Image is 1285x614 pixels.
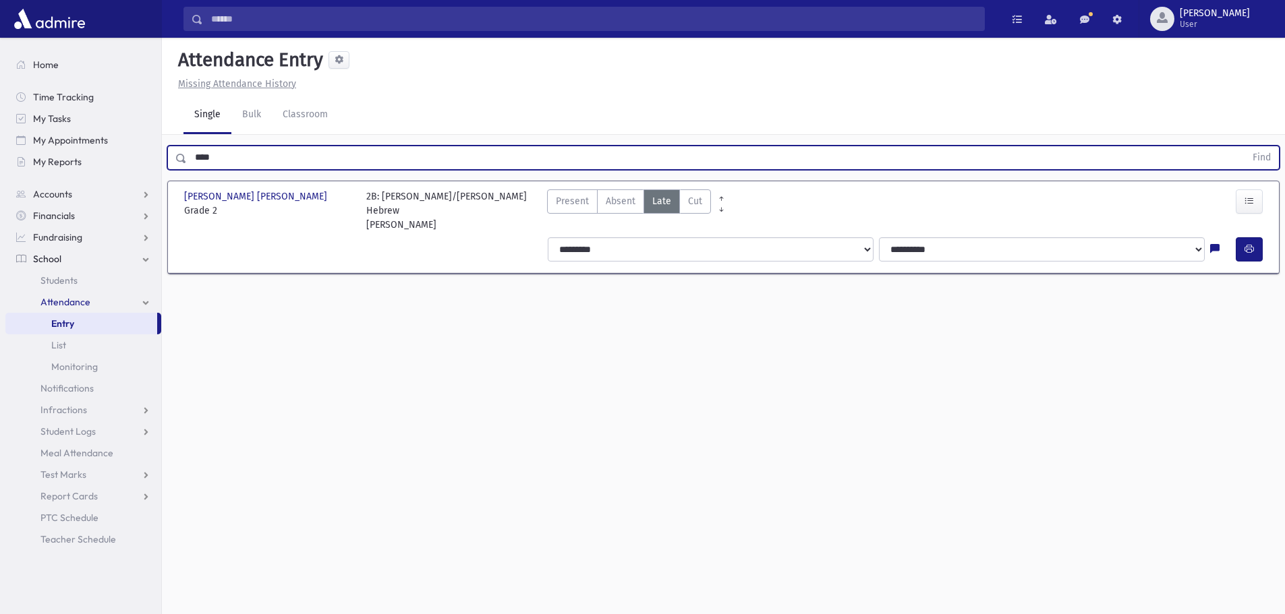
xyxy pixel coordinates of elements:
[51,317,74,330] span: Entry
[33,134,108,146] span: My Appointments
[5,129,161,151] a: My Appointments
[5,507,161,528] a: PTC Schedule
[5,226,161,248] a: Fundraising
[183,96,231,134] a: Single
[5,464,161,485] a: Test Marks
[5,442,161,464] a: Meal Attendance
[178,78,296,90] u: Missing Attendance History
[40,404,87,416] span: Infractions
[688,194,702,208] span: Cut
[33,113,71,125] span: My Tasks
[5,421,161,442] a: Student Logs
[51,361,98,373] span: Monitoring
[5,108,161,129] a: My Tasks
[184,189,330,204] span: [PERSON_NAME] [PERSON_NAME]
[5,54,161,75] a: Home
[33,91,94,103] span: Time Tracking
[5,356,161,377] a: Monitoring
[33,253,61,265] span: School
[5,399,161,421] a: Infractions
[652,194,671,208] span: Late
[272,96,339,134] a: Classroom
[203,7,984,31] input: Search
[33,210,75,222] span: Financials
[5,377,161,399] a: Notifications
[40,490,98,502] span: Report Cards
[33,59,59,71] span: Home
[11,5,88,32] img: AdmirePro
[40,447,113,459] span: Meal Attendance
[1180,8,1250,19] span: [PERSON_NAME]
[5,183,161,205] a: Accounts
[5,313,157,334] a: Entry
[5,86,161,108] a: Time Tracking
[5,485,161,507] a: Report Cards
[5,528,161,550] a: Teacher Schedule
[33,188,72,200] span: Accounts
[5,334,161,356] a: List
[606,194,635,208] span: Absent
[5,248,161,270] a: School
[184,204,353,218] span: Grade 2
[173,78,296,90] a: Missing Attendance History
[173,49,323,71] h5: Attendance Entry
[40,425,96,437] span: Student Logs
[366,189,535,232] div: 2B: [PERSON_NAME]/[PERSON_NAME] Hebrew [PERSON_NAME]
[5,151,161,173] a: My Reports
[40,533,116,545] span: Teacher Schedule
[5,205,161,226] a: Financials
[40,274,78,286] span: Students
[33,231,82,243] span: Fundraising
[547,189,711,232] div: AttTypes
[556,194,589,208] span: Present
[40,468,86,481] span: Test Marks
[1245,146,1279,169] button: Find
[231,96,272,134] a: Bulk
[51,339,66,351] span: List
[33,156,82,168] span: My Reports
[5,291,161,313] a: Attendance
[5,270,161,291] a: Students
[1180,19,1250,30] span: User
[40,296,90,308] span: Attendance
[40,512,98,524] span: PTC Schedule
[40,382,94,394] span: Notifications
